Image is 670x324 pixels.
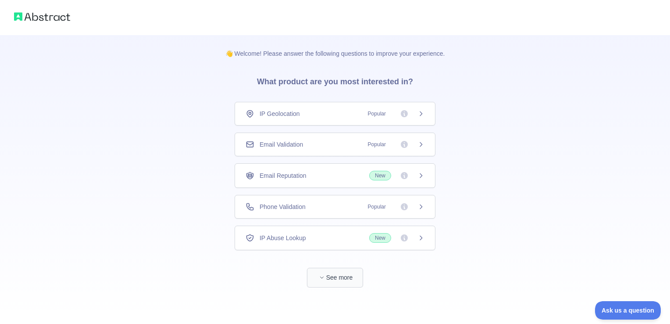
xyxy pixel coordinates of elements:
p: 👋 Welcome! Please answer the following questions to improve your experience. [211,35,459,58]
img: Abstract logo [14,11,70,23]
button: See more [307,268,363,288]
span: Popular [363,140,391,149]
span: Email Validation [260,140,303,149]
span: New [369,233,391,243]
iframe: Toggle Customer Support [595,301,661,320]
span: Popular [363,202,391,211]
h3: What product are you most interested in? [243,58,427,102]
span: Popular [363,109,391,118]
span: New [369,171,391,180]
span: Email Reputation [260,171,306,180]
span: IP Abuse Lookup [260,234,306,242]
span: IP Geolocation [260,109,300,118]
span: Phone Validation [260,202,306,211]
